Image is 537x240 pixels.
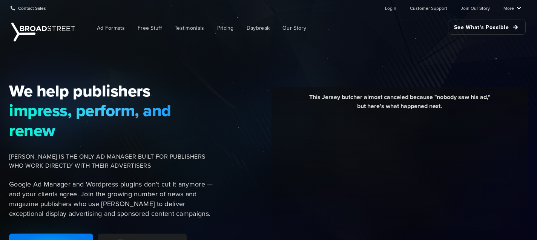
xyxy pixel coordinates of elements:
a: Pricing [212,20,239,37]
span: Free Stuff [138,24,162,32]
p: Google Ad Manager and Wordpress plugins don't cut it anymore — and your clients agree. Join the g... [9,179,215,219]
a: Testimonials [169,20,210,37]
span: We help publishers [9,81,215,101]
a: Join Our Story [461,0,490,15]
a: Free Stuff [132,20,167,37]
span: Daybreak [247,24,270,32]
a: Daybreak [241,20,275,37]
span: Testimonials [175,24,204,32]
a: Ad Formats [91,20,130,37]
a: Customer Support [410,0,447,15]
a: See What's Possible [448,20,526,35]
span: impress, perform, and renew [9,101,215,140]
a: Contact Sales [11,0,46,15]
nav: Main [79,16,526,40]
a: More [503,0,521,15]
span: Pricing [217,24,234,32]
img: Broadstreet | The Ad Manager for Small Publishers [11,23,75,41]
a: Our Story [277,20,312,37]
a: Login [385,0,396,15]
span: Ad Formats [97,24,125,32]
span: [PERSON_NAME] IS THE ONLY AD MANAGER BUILT FOR PUBLISHERS WHO WORK DIRECTLY WITH THEIR ADVERTISERS [9,152,215,170]
span: Our Story [282,24,306,32]
div: This Jersey butcher almost canceled because "nobody saw his ad," but here's what happened next. [277,93,522,116]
